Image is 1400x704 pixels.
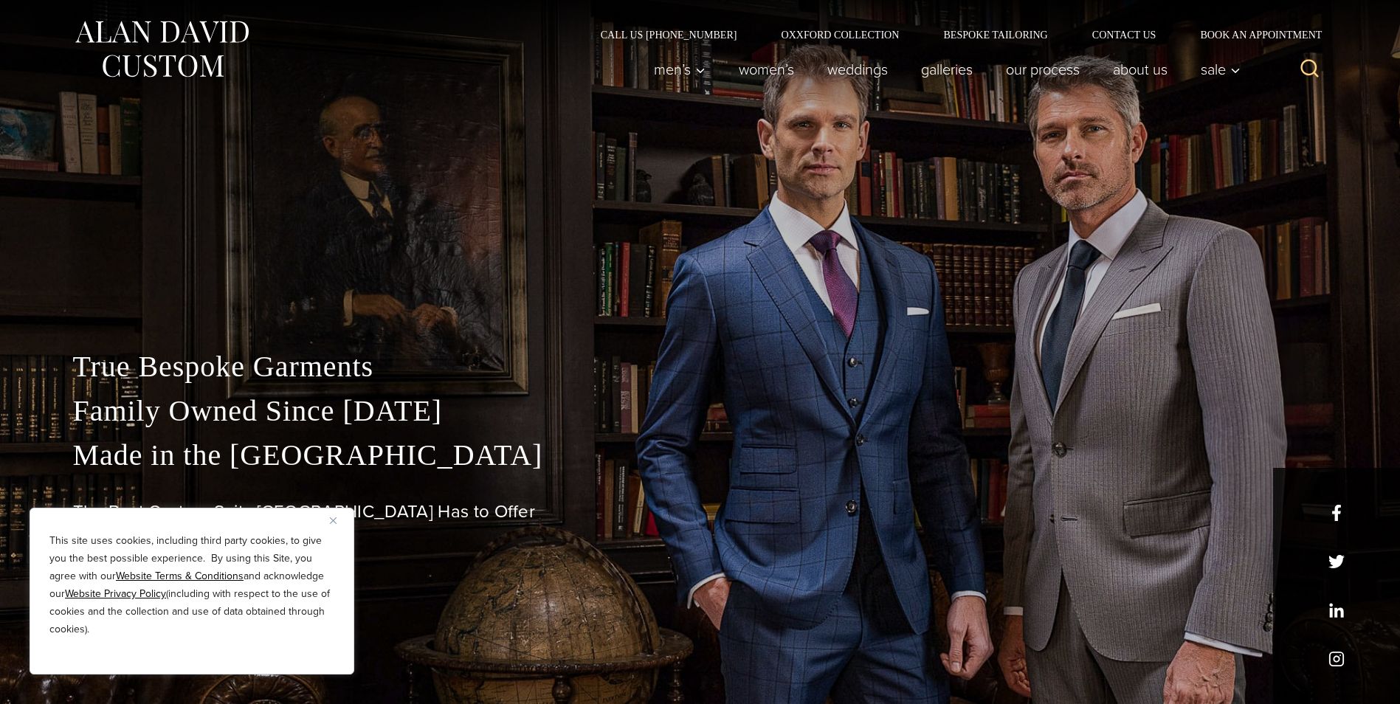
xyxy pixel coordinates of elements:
[1178,30,1327,40] a: Book an Appointment
[654,62,706,77] span: Men’s
[116,568,244,584] a: Website Terms & Conditions
[330,517,337,524] img: Close
[1201,62,1241,77] span: Sale
[49,532,334,638] p: This site uses cookies, including third party cookies, to give you the best possible experience. ...
[722,55,810,84] a: Women’s
[759,30,921,40] a: Oxxford Collection
[637,55,1248,84] nav: Primary Navigation
[1070,30,1179,40] a: Contact Us
[989,55,1096,84] a: Our Process
[65,586,166,601] a: Website Privacy Policy
[330,511,348,529] button: Close
[1292,52,1328,87] button: View Search Form
[73,345,1328,477] p: True Bespoke Garments Family Owned Since [DATE] Made in the [GEOGRAPHIC_DATA]
[73,16,250,82] img: Alan David Custom
[1096,55,1184,84] a: About Us
[579,30,1328,40] nav: Secondary Navigation
[921,30,1069,40] a: Bespoke Tailoring
[73,501,1328,522] h1: The Best Custom Suits [GEOGRAPHIC_DATA] Has to Offer
[810,55,904,84] a: weddings
[579,30,759,40] a: Call Us [PHONE_NUMBER]
[904,55,989,84] a: Galleries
